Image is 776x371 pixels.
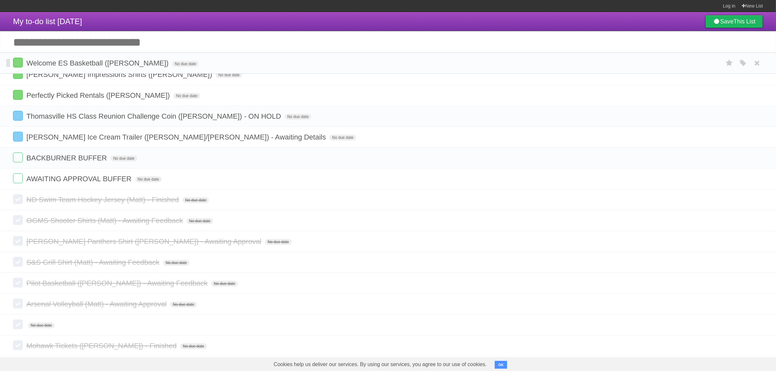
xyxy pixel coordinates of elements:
[173,93,200,99] span: No due date
[26,237,263,245] span: [PERSON_NAME] Panthers Shirt ([PERSON_NAME]) - Awaiting Approval
[13,278,23,288] label: Done
[13,153,23,162] label: Done
[183,197,209,203] span: No due date
[13,69,23,79] label: Done
[26,59,170,67] span: Welcome ES Basketball ([PERSON_NAME])
[285,114,311,120] span: No due date
[13,173,23,183] label: Done
[13,257,23,267] label: Done
[26,70,214,79] span: [PERSON_NAME] Impressions Shirts ([PERSON_NAME])
[26,196,181,204] span: ND Swim Team Hockey Jersey (Matt) - Finished
[26,258,161,266] span: S&S Grill Shirt (Matt) - Awaiting Feedback
[265,239,291,245] span: No due date
[26,342,178,350] span: Mohawk Tickets ([PERSON_NAME]) - Finished
[13,17,82,26] span: My to-do list [DATE]
[172,61,198,67] span: No due date
[705,15,763,28] a: SaveThis List
[495,361,507,369] button: OK
[329,135,356,141] span: No due date
[26,112,283,120] span: Thomasville HS Class Reunion Challenge Coin ([PERSON_NAME]) - ON HOLD
[13,132,23,141] label: Done
[13,58,23,67] label: Done
[26,91,171,99] span: Perfectly Picked Rentals ([PERSON_NAME])
[216,72,242,78] span: No due date
[13,194,23,204] label: Done
[26,279,209,287] span: Pilot Basketball ([PERSON_NAME]) - Awaiting Feedback
[180,343,207,349] span: No due date
[13,236,23,246] label: Done
[13,111,23,121] label: Done
[13,215,23,225] label: Done
[26,133,328,141] span: [PERSON_NAME] Ice Cream Trailer ([PERSON_NAME]/[PERSON_NAME]) - Awaiting Details
[26,216,184,225] span: OGMS Shooter Shirts (Matt) - Awaiting Feedback
[723,58,736,68] label: Star task
[26,300,168,308] span: Arsenal Volleyball (Matt) - Awaiting Approval
[13,319,23,329] label: Done
[734,18,755,25] b: This List
[267,358,493,371] span: Cookies help us deliver our services. By using our services, you agree to our use of cookies.
[170,302,197,307] span: No due date
[13,299,23,308] label: Done
[28,322,54,328] span: No due date
[13,340,23,350] label: Done
[110,156,137,161] span: No due date
[186,218,213,224] span: No due date
[13,90,23,100] label: Done
[211,281,238,287] span: No due date
[135,176,162,182] span: No due date
[26,154,109,162] span: BACKBURNER BUFFER
[163,260,189,266] span: No due date
[26,175,133,183] span: AWAITING APPROVAL BUFFER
